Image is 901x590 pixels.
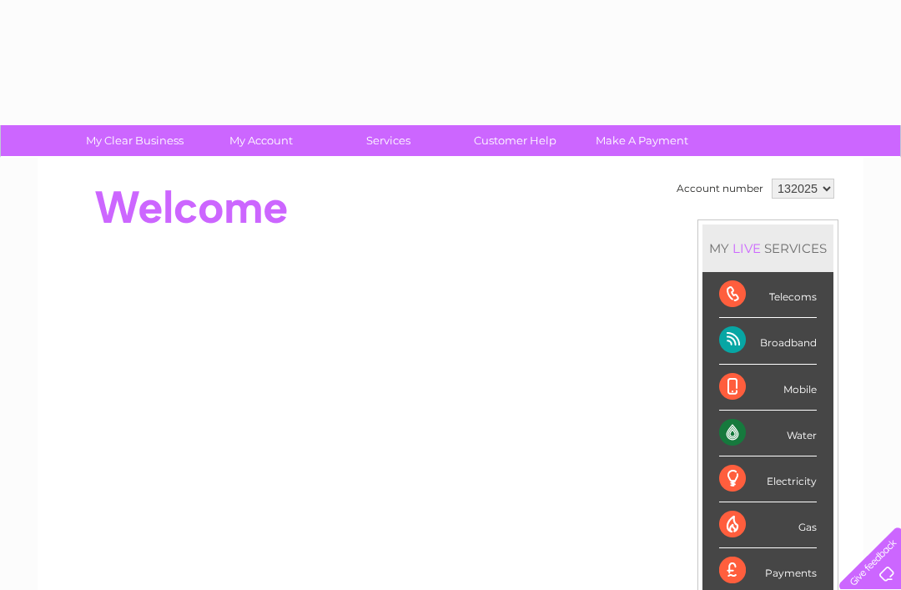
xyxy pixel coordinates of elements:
[320,125,457,156] a: Services
[446,125,584,156] a: Customer Help
[702,224,833,272] div: MY SERVICES
[719,456,817,502] div: Electricity
[719,411,817,456] div: Water
[719,502,817,548] div: Gas
[66,125,204,156] a: My Clear Business
[719,365,817,411] div: Mobile
[719,318,817,364] div: Broadband
[193,125,330,156] a: My Account
[573,125,711,156] a: Make A Payment
[719,272,817,318] div: Telecoms
[729,240,764,256] div: LIVE
[672,174,768,203] td: Account number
